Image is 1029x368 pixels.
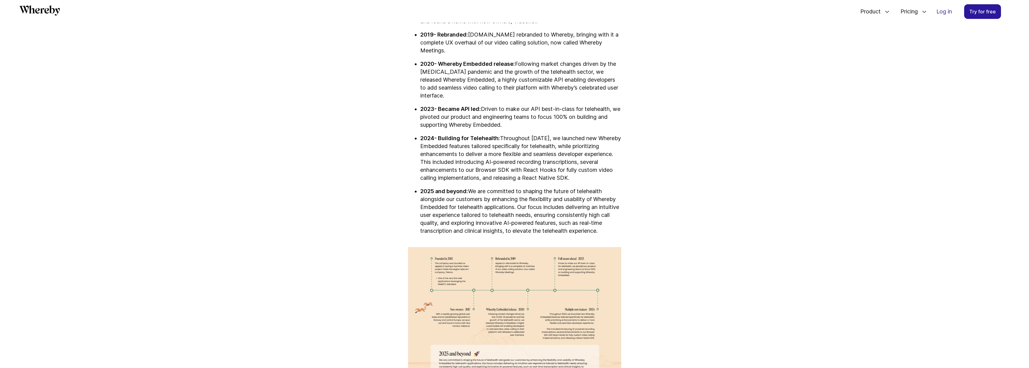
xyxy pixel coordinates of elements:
p: We are committed to shaping the future of telehealth alongside our customers by enhancing the fle... [420,187,621,235]
a: Try for free [964,4,1001,19]
span: Pricing [894,2,919,22]
strong: 2020- Whereby Embedded release: [420,61,515,67]
span: Product [854,2,882,22]
p: [DOMAIN_NAME] rebranded to Whereby, bringing with it a complete UX overhaul of our video calling ... [420,31,621,55]
strong: 2023- Became API led: [420,106,481,112]
a: Log in [932,5,957,19]
a: Whereby [19,5,60,18]
svg: Whereby [19,5,60,16]
p: Following market changes driven by the [MEDICAL_DATA] pandemic and the growth of the telehealth s... [420,60,621,100]
p: Throughout [DATE], we launched new Whereby Embedded features tailored specifically for telehealth... [420,134,621,182]
strong: 2025 and beyond: [420,188,468,194]
strong: 2024- Building for Telehealth: [420,135,500,141]
strong: 2019- Rebranded: [420,31,468,38]
p: Driven to make our API best-in-class for telehealth, we pivoted our product and engineering teams... [420,105,621,129]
